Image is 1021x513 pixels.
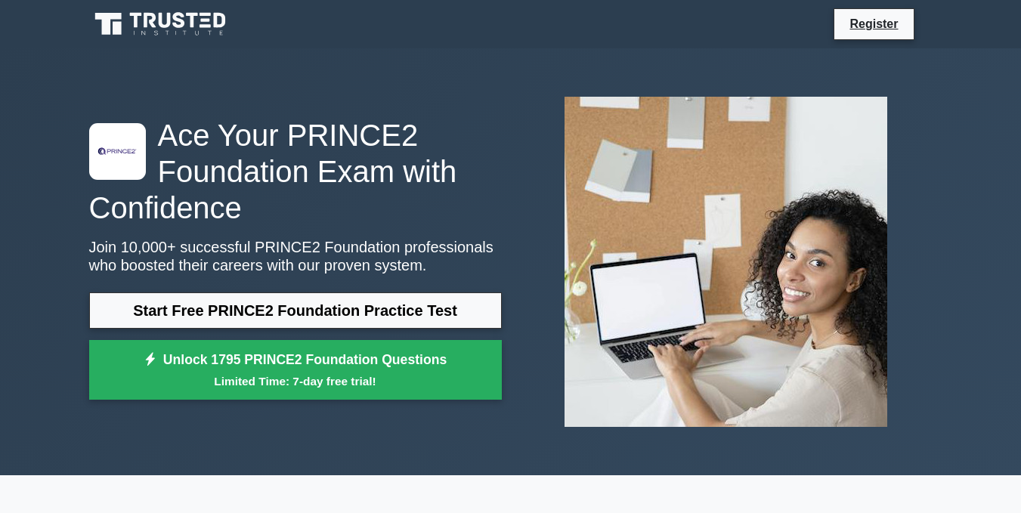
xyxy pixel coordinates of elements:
h1: Ace Your PRINCE2 Foundation Exam with Confidence [89,117,502,226]
a: Unlock 1795 PRINCE2 Foundation QuestionsLimited Time: 7-day free trial! [89,340,502,400]
small: Limited Time: 7-day free trial! [108,372,483,390]
a: Start Free PRINCE2 Foundation Practice Test [89,292,502,329]
p: Join 10,000+ successful PRINCE2 Foundation professionals who boosted their careers with our prove... [89,238,502,274]
a: Register [840,14,907,33]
